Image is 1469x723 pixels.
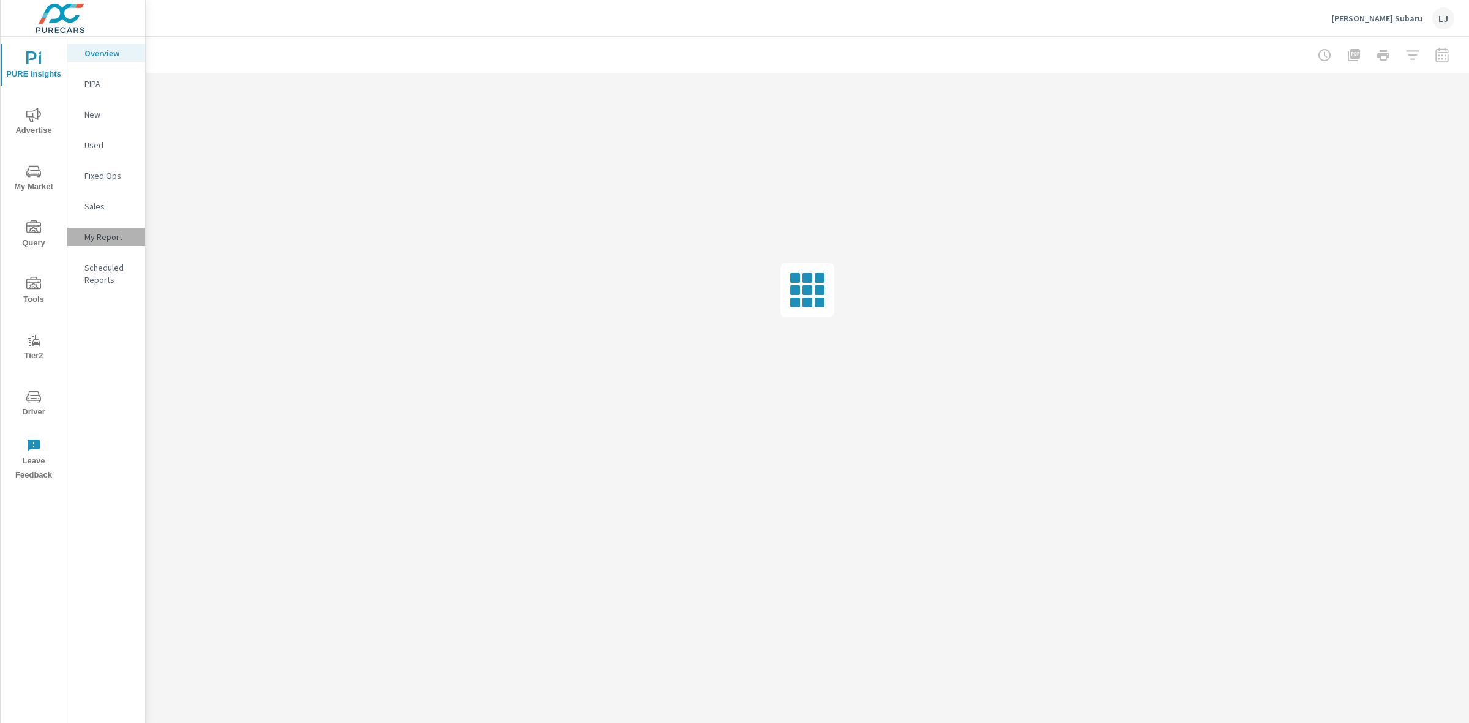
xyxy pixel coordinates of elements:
div: Scheduled Reports [67,258,145,289]
span: Driver [4,389,63,419]
div: My Report [67,228,145,246]
p: Fixed Ops [84,170,135,182]
p: My Report [84,231,135,243]
div: Overview [67,44,145,62]
p: New [84,108,135,121]
span: Tools [4,277,63,307]
p: Overview [84,47,135,59]
p: Scheduled Reports [84,261,135,286]
div: Sales [67,197,145,215]
span: Query [4,220,63,250]
div: nav menu [1,37,67,487]
p: [PERSON_NAME] Subaru [1331,13,1422,24]
span: My Market [4,164,63,194]
span: Advertise [4,108,63,138]
span: Leave Feedback [4,438,63,482]
div: New [67,105,145,124]
p: Used [84,139,135,151]
div: LJ [1432,7,1454,29]
div: PIPA [67,75,145,93]
span: PURE Insights [4,51,63,81]
span: Tier2 [4,333,63,363]
p: Sales [84,200,135,212]
p: PIPA [84,78,135,90]
div: Fixed Ops [67,167,145,185]
div: Used [67,136,145,154]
